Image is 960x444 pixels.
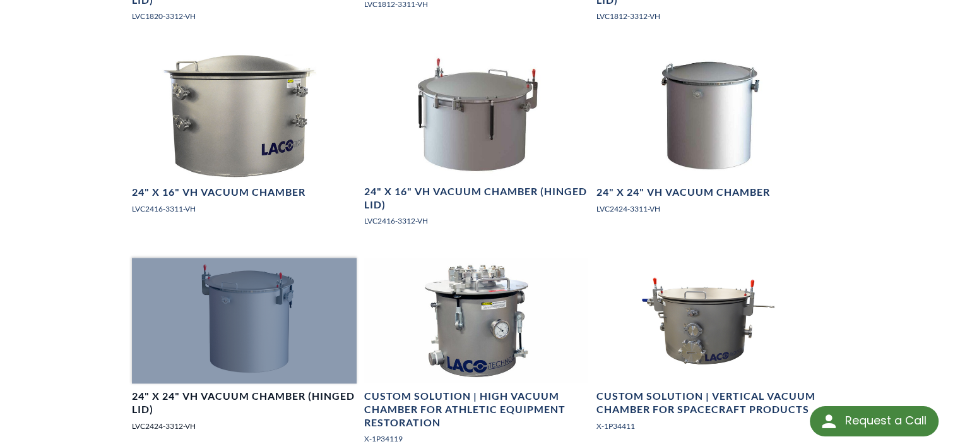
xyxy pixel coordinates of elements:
a: LVC2424-3311-VH Vacuum Chamber, front view24" X 24" VH Vacuum ChamberLVC2424-3311-VH [596,53,821,225]
p: LVC2424-3312-VH [132,420,357,432]
p: X-1P34411 [596,420,821,432]
h4: 24" X 24" VH Vacuum Chamber (Hinged Lid) [132,390,357,416]
h4: Custom Solution | Vertical Vacuum Chamber for Spacecraft Products [596,390,821,416]
h4: 24" X 16" VH Vacuum Chamber (Hinged Lid) [364,185,589,212]
h4: Custom Solution | High Vacuum Chamber for Athletic Equipment Restoration [364,390,589,429]
img: round button [819,411,839,431]
div: Request a Call [810,406,939,436]
h4: 24" X 24" VH Vacuum Chamber [596,186,769,199]
p: LVC2416-3312-VH [364,215,589,227]
p: LVC2424-3311-VH [596,203,821,215]
a: Vertical Vacuum Chamber for Spacecraft Products, angled viewCustom Solution | Vertical Vacuum Cha... [596,258,821,442]
h4: 24" X 16" VH Vacuum Chamber [132,186,305,199]
a: LVC2416-3312-VH Vacuum Chamber, hinge rear view24" X 16" VH Vacuum Chamber (Hinged Lid)LVC2416-33... [364,53,589,237]
a: Series VH chamber shown with custom ports, angled view24" X 16" VH Vacuum ChamberLVC2416-3311-VH [132,53,357,225]
div: Request a Call [844,406,926,435]
p: LVC1812-3312-VH [596,10,821,22]
a: LVC2424-3312-VH Vacuum Chamber with Hinged Lid, front angle view24" X 24" VH Vacuum Chamber (Hing... [132,258,357,442]
p: LVC2416-3311-VH [132,203,357,215]
p: LVC1820-3312-VH [132,10,357,22]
